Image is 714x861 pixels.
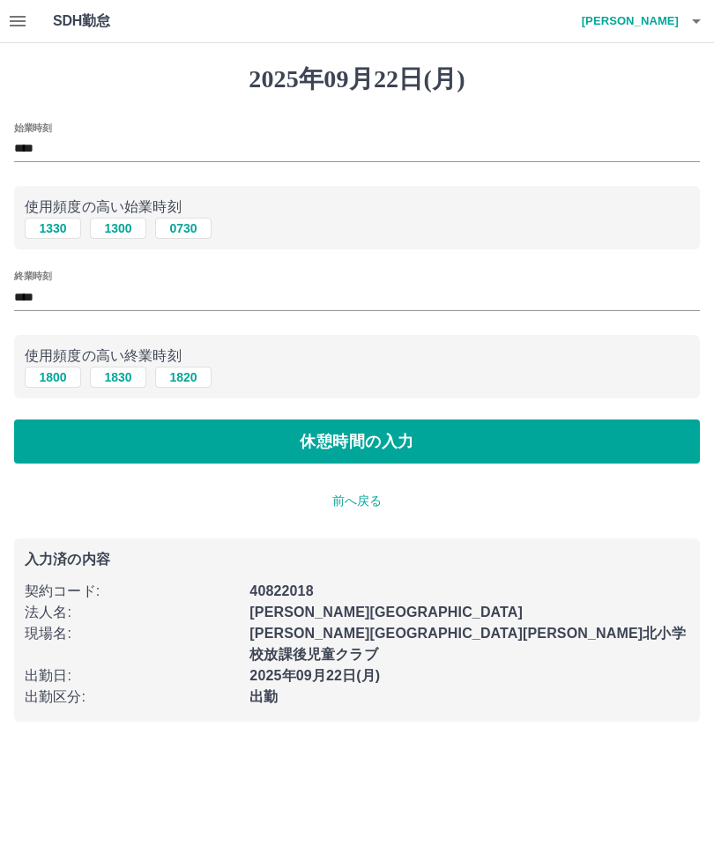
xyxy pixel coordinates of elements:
[14,121,51,134] label: 始業時刻
[25,665,239,687] p: 出勤日 :
[14,492,700,510] p: 前へ戻る
[25,602,239,623] p: 法人名 :
[25,553,689,567] p: 入力済の内容
[90,218,146,239] button: 1300
[90,367,146,388] button: 1830
[25,345,689,367] p: 使用頻度の高い終業時刻
[249,605,523,620] b: [PERSON_NAME][GEOGRAPHIC_DATA]
[25,623,239,644] p: 現場名 :
[25,197,689,218] p: 使用頻度の高い始業時刻
[155,367,212,388] button: 1820
[14,419,700,464] button: 休憩時間の入力
[25,581,239,602] p: 契約コード :
[14,270,51,283] label: 終業時刻
[249,583,313,598] b: 40822018
[25,367,81,388] button: 1800
[25,687,239,708] p: 出勤区分 :
[155,218,212,239] button: 0730
[249,668,380,683] b: 2025年09月22日(月)
[25,218,81,239] button: 1330
[249,626,685,662] b: [PERSON_NAME][GEOGRAPHIC_DATA][PERSON_NAME]北小学校放課後児童クラブ
[249,689,278,704] b: 出勤
[14,64,700,94] h1: 2025年09月22日(月)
